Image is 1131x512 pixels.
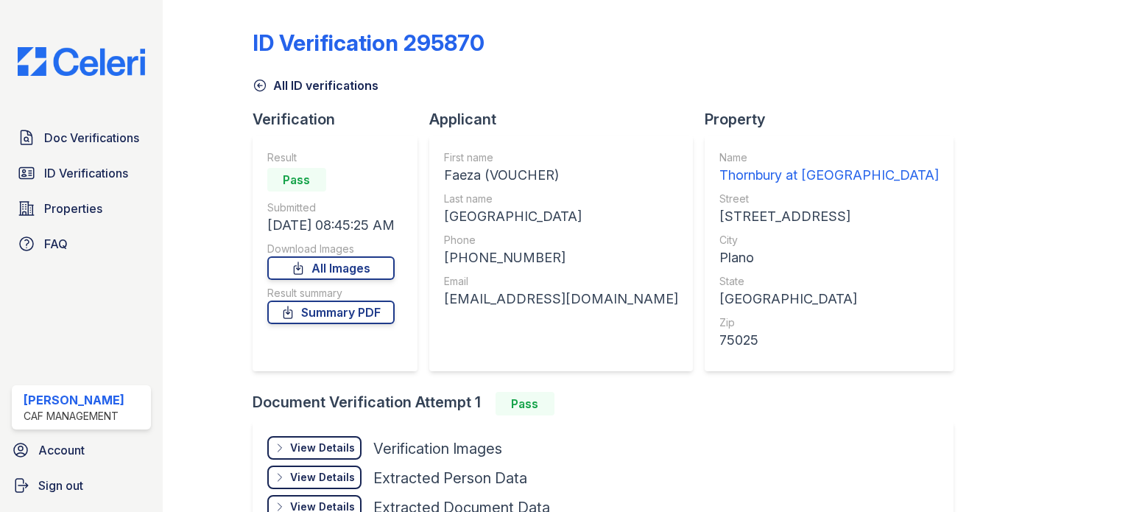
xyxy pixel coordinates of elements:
a: Doc Verifications [12,123,151,152]
a: Sign out [6,471,157,500]
div: [PHONE_NUMBER] [444,248,678,268]
div: [STREET_ADDRESS] [719,206,939,227]
div: Phone [444,233,678,248]
div: Result [267,150,395,165]
a: FAQ [12,229,151,259]
div: [EMAIL_ADDRESS][DOMAIN_NAME] [444,289,678,309]
a: Name Thornbury at [GEOGRAPHIC_DATA] [719,150,939,186]
div: View Details [290,470,355,485]
div: [GEOGRAPHIC_DATA] [719,289,939,309]
a: Account [6,435,157,465]
a: All Images [267,256,395,280]
div: City [719,233,939,248]
div: Plano [719,248,939,268]
a: All ID verifications [253,77,378,94]
div: CAF Management [24,409,124,424]
div: Applicant [429,109,705,130]
div: 75025 [719,330,939,351]
img: CE_Logo_Blue-a8612792a0a2168367f1c8372b55b34899dd931a85d93a1a3d3e32e68fde9ad4.png [6,47,157,76]
div: [GEOGRAPHIC_DATA] [444,206,678,227]
span: ID Verifications [44,164,128,182]
div: Thornbury at [GEOGRAPHIC_DATA] [719,165,939,186]
a: Properties [12,194,151,223]
span: Sign out [38,477,83,494]
div: Submitted [267,200,395,215]
div: Faeza (VOUCHER) [444,165,678,186]
div: ID Verification 295870 [253,29,485,56]
div: Last name [444,192,678,206]
span: FAQ [44,235,68,253]
div: Email [444,274,678,289]
div: Street [719,192,939,206]
div: [PERSON_NAME] [24,391,124,409]
div: State [719,274,939,289]
div: [DATE] 08:45:25 AM [267,215,395,236]
div: Pass [496,392,554,415]
div: Document Verification Attempt 1 [253,392,965,415]
div: Result summary [267,286,395,301]
a: ID Verifications [12,158,151,188]
div: First name [444,150,678,165]
span: Doc Verifications [44,129,139,147]
div: Verification [253,109,429,130]
div: Name [719,150,939,165]
div: Verification Images [373,438,502,459]
a: Summary PDF [267,301,395,324]
div: Zip [719,315,939,330]
div: Download Images [267,242,395,256]
div: View Details [290,441,355,455]
div: Pass [267,168,326,192]
div: Extracted Person Data [373,468,527,488]
div: Property [705,109,965,130]
span: Properties [44,200,102,217]
span: Account [38,441,85,459]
